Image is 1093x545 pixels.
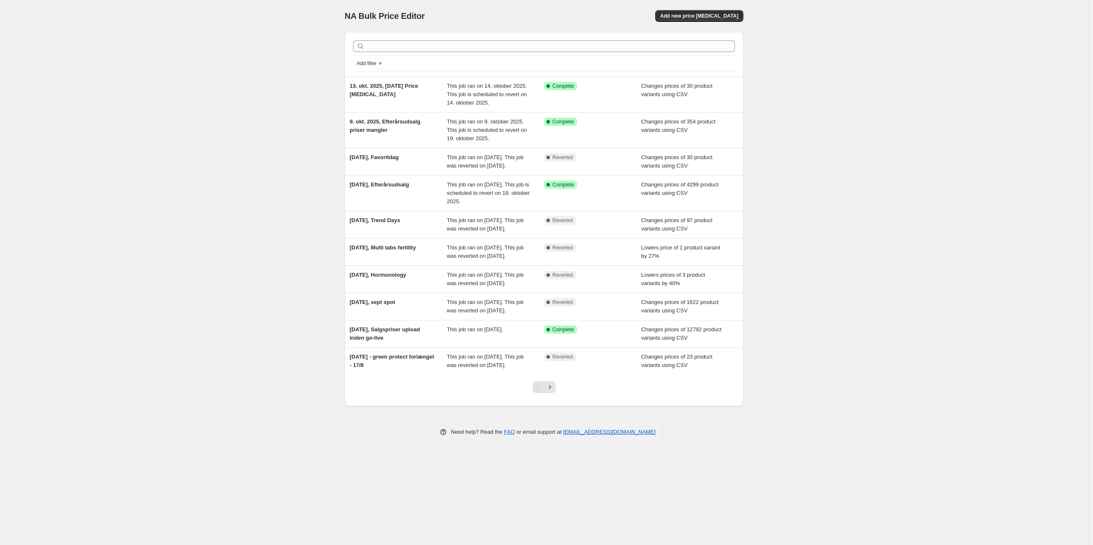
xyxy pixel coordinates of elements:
button: Add filter [353,58,387,68]
span: This job ran on [DATE]. This job was reverted on [DATE]. [447,299,524,314]
span: This job ran on [DATE]. This job was reverted on [DATE]. [447,272,524,286]
span: [DATE], Favoritdag [350,154,399,160]
span: Lowers prices of 3 product variants by 40% [641,272,705,286]
span: Add new price [MEDICAL_DATA] [660,13,738,19]
span: Complete [552,326,574,333]
span: [DATE], Efterårsudsalg [350,181,409,188]
span: [DATE], Hormonology [350,272,406,278]
span: Reverted [552,299,573,306]
span: This job ran on [DATE]. This job was reverted on [DATE]. [447,244,524,259]
span: Lowers price of 1 product variant by 27% [641,244,721,259]
span: [DATE], sept spot [350,299,395,305]
span: or email support at [515,429,563,435]
span: NA Bulk Price Editor [345,11,425,21]
span: Reverted [552,154,573,161]
a: [EMAIL_ADDRESS][DOMAIN_NAME] [563,429,656,435]
span: Changes prices of 30 product variants using CSV [641,154,713,169]
span: Add filter [357,60,377,67]
span: This job ran on [DATE]. [447,326,503,333]
span: Changes prices of 4299 product variants using CSV [641,181,719,196]
span: This job ran on 9. oktober 2025. This job is scheduled to revert on 19. oktober 2025. [447,118,527,141]
span: 9. okt. 2025, Efterårsudsalg priser mangler [350,118,420,133]
span: [DATE] - green protect forlænget - 17/8 [350,354,434,368]
span: [DATE], Trend Days [350,217,400,223]
span: 13. okt. 2025, [DATE] Price [MEDICAL_DATA] [350,83,418,97]
span: [DATE], Salgspriser upload inden go-live [350,326,420,341]
button: Add new price [MEDICAL_DATA] [655,10,743,22]
span: Changes prices of 97 product variants using CSV [641,217,713,232]
span: Reverted [552,244,573,251]
span: Changes prices of 30 product variants using CSV [641,83,713,97]
button: Next [544,381,556,393]
span: This job ran on [DATE]. This job is scheduled to revert on 19. oktober 2025. [447,181,530,204]
span: Complete [552,118,574,125]
span: Reverted [552,354,573,360]
span: Changes prices of 23 product variants using CSV [641,354,713,368]
nav: Pagination [533,381,556,393]
span: This job ran on 14. oktober 2025. This job is scheduled to revert on 14. oktober 2025. [447,83,527,106]
span: Changes prices of 354 product variants using CSV [641,118,716,133]
span: This job ran on [DATE]. This job was reverted on [DATE]. [447,154,524,169]
span: This job ran on [DATE]. This job was reverted on [DATE]. [447,354,524,368]
span: This job ran on [DATE]. This job was reverted on [DATE]. [447,217,524,232]
span: Complete [552,83,574,89]
span: Complete [552,181,574,188]
span: Reverted [552,217,573,224]
span: Changes prices of 12792 product variants using CSV [641,326,722,341]
span: Reverted [552,272,573,278]
a: FAQ [504,429,515,435]
span: [DATE], Multi tabs fertility [350,244,416,251]
span: Need help? Read the [451,429,504,435]
span: Changes prices of 1622 product variants using CSV [641,299,719,314]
